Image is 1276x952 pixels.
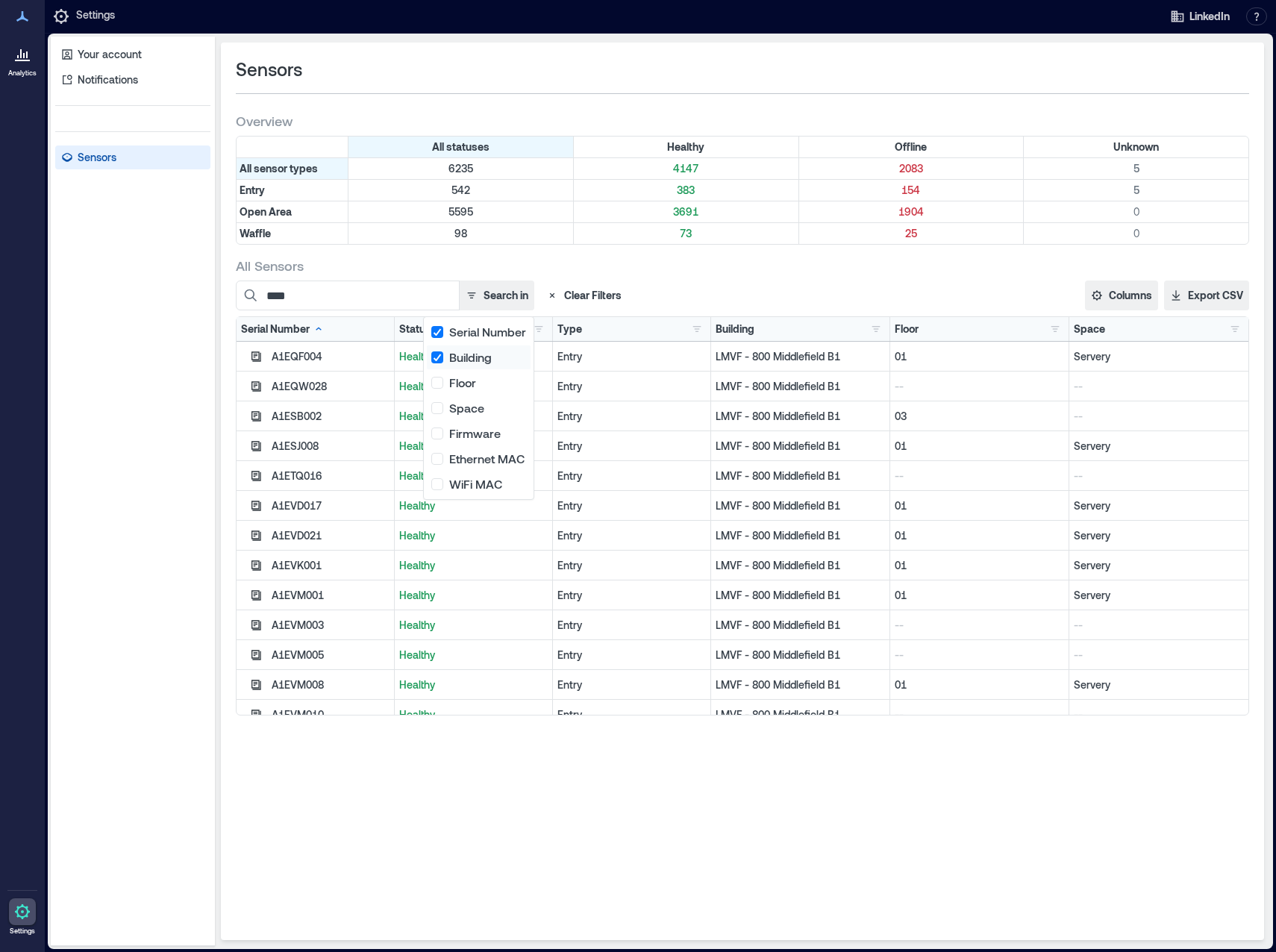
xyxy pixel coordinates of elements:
[272,618,390,633] div: A1EVM003
[799,201,1025,222] div: Filter by Type: Open Area & Status: Offline
[1164,281,1249,310] button: Export CSV
[557,322,582,336] div: Type
[577,161,795,176] p: 4147
[55,43,210,66] a: Your account
[577,226,795,241] p: 73
[716,379,885,394] p: LMVF - 800 Middlefield B1
[399,558,548,573] p: Healthy
[399,648,548,663] p: Healthy
[1074,498,1244,513] p: Servery
[272,498,390,513] div: A1EVD017
[1024,201,1248,222] div: Filter by Type: Open Area & Status: Unknown (0 sensors)
[574,137,799,157] div: Filter by Status: Healthy
[1074,528,1244,543] p: Servery
[1074,439,1244,454] p: Servery
[351,204,570,219] p: 5595
[557,588,706,603] div: Entry
[399,379,548,394] p: Healthy
[272,558,390,573] div: A1EVK001
[459,281,534,310] button: Search in
[351,226,570,241] p: 98
[4,36,41,82] a: Analytics
[272,439,390,454] div: A1ESJ008
[237,180,348,201] div: Filter by Type: Entry
[802,226,1021,241] p: 25
[716,409,885,424] p: LMVF - 800 Middlefield B1
[55,145,210,169] a: Sensors
[577,183,795,198] p: 383
[237,158,348,179] div: All sensor types
[1027,161,1245,176] p: 5
[237,223,348,244] div: Filter by Type: Waffle
[272,528,390,543] div: A1EVD021
[272,409,390,424] div: A1ESB002
[399,349,548,364] p: Healthy
[399,677,548,692] p: Healthy
[716,588,885,603] p: LMVF - 800 Middlefield B1
[399,498,548,513] p: Healthy
[895,439,1064,454] p: 01
[55,68,210,92] a: Notifications
[1024,137,1248,157] div: Filter by Status: Unknown
[272,648,390,663] div: A1EVM005
[236,257,304,275] span: All Sensors
[351,161,570,176] p: 6235
[1074,322,1105,336] div: Space
[716,322,754,336] div: Building
[272,588,390,603] div: A1EVM001
[78,72,138,87] p: Notifications
[799,223,1025,244] div: Filter by Type: Waffle & Status: Offline
[236,112,293,130] span: Overview
[716,349,885,364] p: LMVF - 800 Middlefield B1
[1074,707,1244,722] p: --
[557,528,706,543] div: Entry
[1074,379,1244,394] p: --
[895,322,919,336] div: Floor
[574,223,799,244] div: Filter by Type: Waffle & Status: Healthy
[802,161,1021,176] p: 2083
[272,469,390,483] div: A1ETQ016
[1074,558,1244,573] p: Servery
[895,677,1064,692] p: 01
[895,558,1064,573] p: 01
[399,469,548,483] p: Healthy
[574,201,799,222] div: Filter by Type: Open Area & Status: Healthy
[1027,226,1245,241] p: 0
[1074,588,1244,603] p: Servery
[4,894,40,940] a: Settings
[895,349,1064,364] p: 01
[557,349,706,364] div: Entry
[272,677,390,692] div: A1EVM008
[399,707,548,722] p: Healthy
[1189,9,1230,24] span: LinkedIn
[1024,223,1248,244] div: Filter by Type: Waffle & Status: Unknown (0 sensors)
[895,469,1064,483] p: --
[1027,204,1245,219] p: 0
[557,707,706,722] div: Entry
[716,498,885,513] p: LMVF - 800 Middlefield B1
[8,69,37,78] p: Analytics
[557,469,706,483] div: Entry
[1166,4,1234,28] button: LinkedIn
[237,201,348,222] div: Filter by Type: Open Area
[272,379,390,394] div: A1EQW028
[802,183,1021,198] p: 154
[272,707,390,722] div: A1EVM010
[895,528,1064,543] p: 01
[272,349,390,364] div: A1EQF004
[716,677,885,692] p: LMVF - 800 Middlefield B1
[557,558,706,573] div: Entry
[1027,183,1245,198] p: 5
[557,409,706,424] div: Entry
[557,439,706,454] div: Entry
[557,677,706,692] div: Entry
[1085,281,1158,310] button: Columns
[895,707,1064,722] p: --
[78,150,116,165] p: Sensors
[577,204,795,219] p: 3691
[399,439,548,454] p: Healthy
[716,528,885,543] p: LMVF - 800 Middlefield B1
[716,707,885,722] p: LMVF - 800 Middlefield B1
[1074,469,1244,483] p: --
[557,648,706,663] div: Entry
